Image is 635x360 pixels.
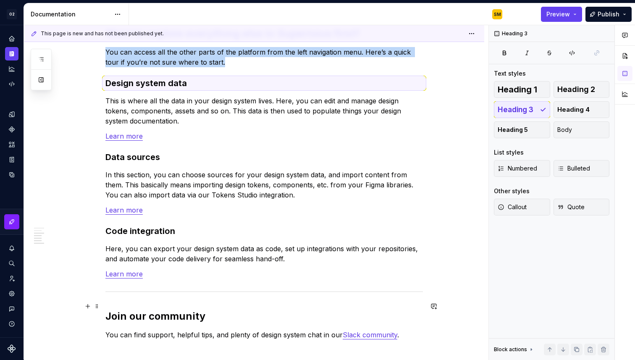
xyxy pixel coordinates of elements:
div: List styles [494,148,524,157]
button: Heading 1 [494,81,550,98]
div: Block actions [494,344,535,355]
span: Heading 5 [498,126,528,134]
button: Contact support [5,302,18,315]
a: Learn more [105,206,143,214]
svg: Supernova Logo [8,344,16,353]
button: Notifications [5,242,18,255]
button: O2 [2,5,22,23]
p: Here, you can export your design system data as code, set up integrations with your repositories,... [105,244,423,264]
h2: Join our community [105,310,423,323]
span: Heading 1 [498,85,537,94]
p: You can find support, helpful tips, and plenty of design system chat in our . [105,330,423,340]
a: Learn more [105,132,143,140]
div: O2 [7,9,17,19]
button: Body [554,121,610,138]
div: SM [494,11,501,18]
div: Other styles [494,187,530,195]
a: Assets [5,138,18,151]
span: This page is new and has not been published yet. [41,30,164,37]
button: Heading 4 [554,101,610,118]
button: Preview [541,7,582,22]
span: Bulleted [557,164,590,173]
a: Learn more [105,270,143,278]
p: This is where all the data in your design system lives. Here, you can edit and manage design toke... [105,96,423,126]
a: Data sources [5,168,18,181]
span: Publish [598,10,619,18]
span: Numbered [498,164,537,173]
a: Documentation [5,47,18,60]
span: Preview [546,10,570,18]
span: Body [557,126,572,134]
p: In this section, you can choose sources for your design system data, and import content from them... [105,170,423,200]
p: You can access all the other parts of the platform from the left navigation menu. Here’s a quick ... [105,47,423,67]
button: Numbered [494,160,550,177]
h3: Design system data [105,77,423,89]
a: Design tokens [5,108,18,121]
a: Slack community [343,331,397,339]
div: Text styles [494,69,526,78]
a: Invite team [5,272,18,285]
button: Bulleted [554,160,610,177]
a: Code automation [5,77,18,91]
span: Heading 2 [557,85,595,94]
h3: Code integration [105,225,423,237]
a: Home [5,32,18,45]
div: Block actions [494,346,527,353]
a: Components [5,123,18,136]
a: Storybook stories [5,153,18,166]
a: Analytics [5,62,18,76]
button: Heading 2 [554,81,610,98]
span: Callout [498,203,527,211]
span: Quote [557,203,585,211]
button: Heading 5 [494,121,550,138]
button: Quote [554,199,610,215]
button: Search ⌘K [5,257,18,270]
div: Documentation [31,10,110,18]
button: Publish [585,7,632,22]
button: Callout [494,199,550,215]
a: Settings [5,287,18,300]
h3: Data sources [105,151,423,163]
span: Heading 4 [557,105,590,114]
